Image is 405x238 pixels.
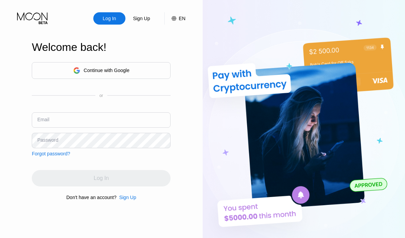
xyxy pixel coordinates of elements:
[32,151,70,156] div: Forgot password?
[125,12,158,25] div: Sign Up
[102,15,117,22] div: Log In
[99,93,103,98] div: or
[117,195,136,200] div: Sign Up
[32,62,171,79] div: Continue with Google
[37,117,49,122] div: Email
[164,12,185,25] div: EN
[119,195,136,200] div: Sign Up
[179,16,185,21] div: EN
[93,12,125,25] div: Log In
[37,137,58,143] div: Password
[66,195,117,200] div: Don't have an account?
[84,68,130,73] div: Continue with Google
[32,41,171,54] div: Welcome back!
[132,15,151,22] div: Sign Up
